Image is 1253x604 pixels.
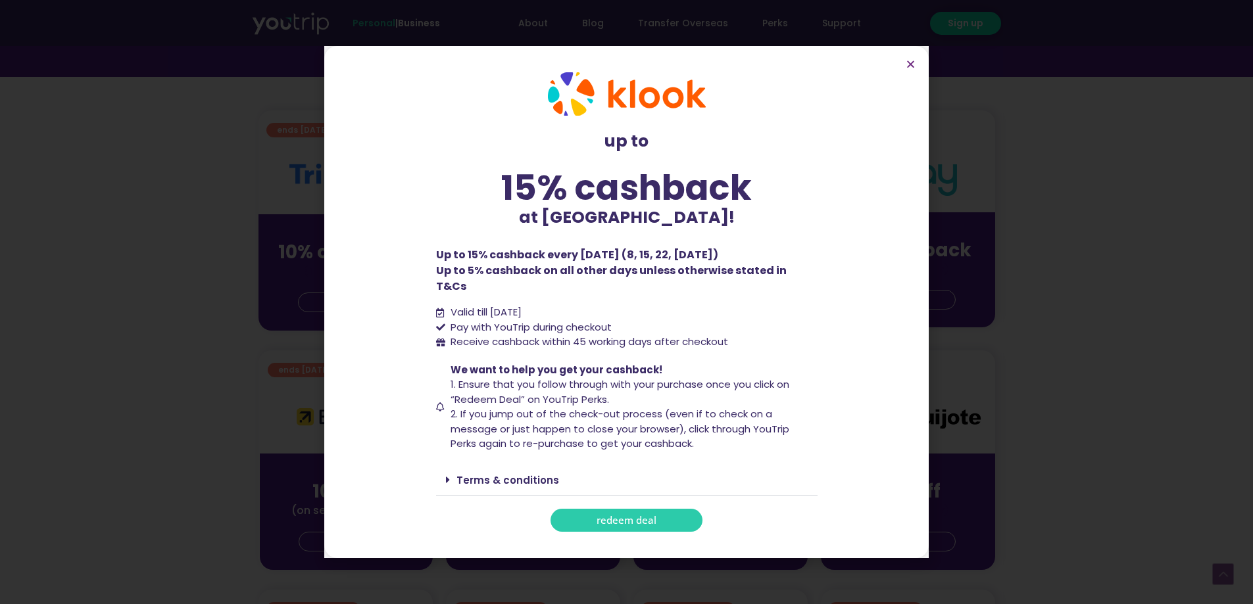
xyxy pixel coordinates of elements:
span: Valid till [DATE] [447,305,522,320]
p: Up to 15% cashback every [DATE] (8, 15, 22, [DATE]) Up to 5% cashback on all other days unless ot... [436,247,818,294]
a: redeem deal [551,509,702,532]
span: Receive cashback within 45 working days after checkout [447,335,728,350]
div: Terms & conditions [436,465,818,496]
span: We want to help you get your cashback! [451,363,662,377]
span: Pay with YouTrip during checkout [447,320,612,335]
span: 1. Ensure that you follow through with your purchase once you click on “Redeem Deal” on YouTrip P... [451,377,789,406]
div: 15% cashback [436,170,818,205]
p: up to [436,129,818,154]
p: at [GEOGRAPHIC_DATA]! [436,205,818,230]
a: Close [906,59,916,69]
span: redeem deal [597,515,656,525]
a: Terms & conditions [456,473,559,487]
span: 2. If you jump out of the check-out process (even if to check on a message or just happen to clos... [451,407,789,450]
